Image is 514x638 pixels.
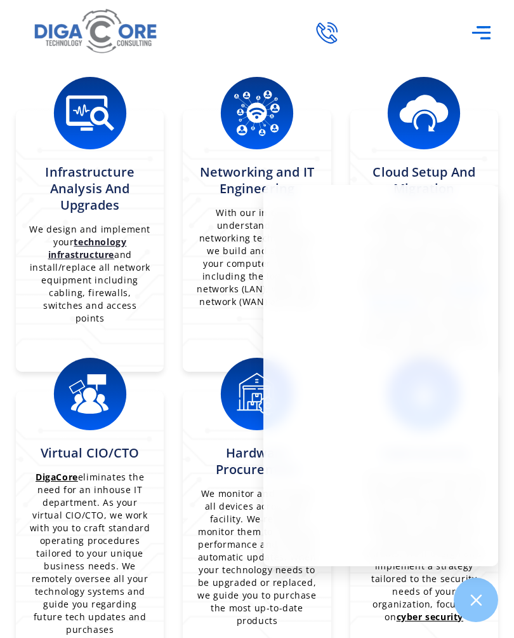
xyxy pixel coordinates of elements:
span: Cloud Setup and Migration [372,163,475,197]
img: Digacore logo 1 [31,4,161,60]
span: Infrastructure Analysis and Upgrades [45,163,134,214]
span: Virtual CIO/CTO [41,444,140,461]
u: DigaCore [36,471,78,483]
img: Continuous Monitoring by Digacore [52,75,128,151]
span: Networking and IT Engineering [200,163,314,197]
img: Virtual CIO/CTO Services in NJ [52,356,128,432]
p: With our in depth understanding of networking technologies, we build and support your computer ne... [195,207,318,308]
p: We monitor and analyze all devices across your facility. We remotely monitor them to measure perf... [195,487,318,627]
iframe: Chatgenie Messenger [263,185,498,566]
span: Hardware Procurement [216,444,298,478]
img: Cloud Setup and Migration by Digacore [386,75,462,151]
u: cyber security [397,611,463,623]
a: technology infrastructure [48,236,127,261]
p: We design and implement your and install/replace all network equipment including cabling, firewal... [29,223,151,325]
div: Menu Toggle [465,15,498,50]
img: Digacore Hardware Procurement [219,356,295,432]
img: Networking and IT Engineering by Digacore [219,75,295,151]
p: eliminates the need for an inhouse IT department. As your virtual CIO/CTO, we work with you to cr... [29,471,151,636]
